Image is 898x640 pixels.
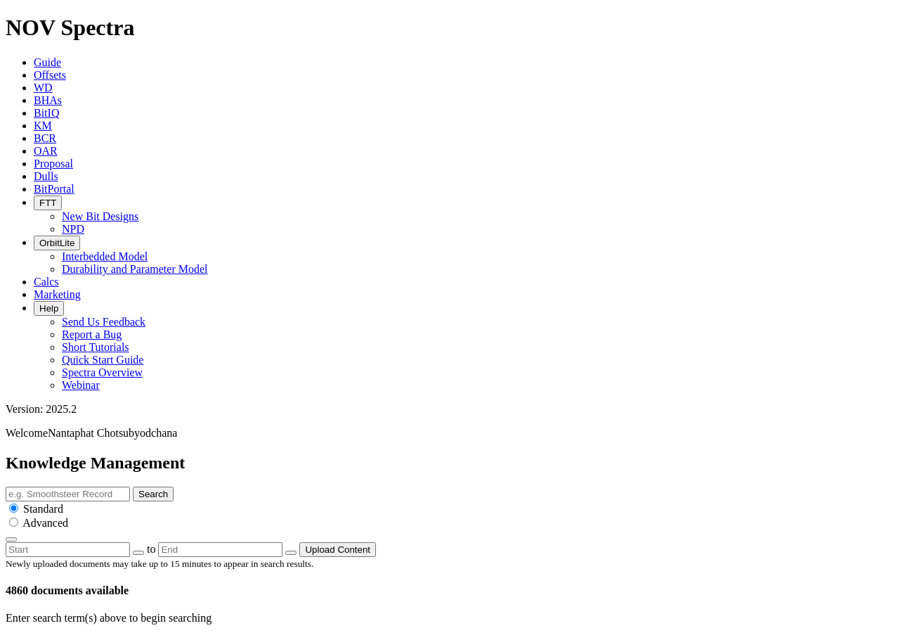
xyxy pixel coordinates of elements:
a: Calcs [34,276,59,288]
a: Quick Start Guide [62,354,143,366]
a: Durability and Parameter Model [62,263,208,275]
a: BitIQ [34,107,59,119]
a: Guide [34,56,61,68]
a: Interbedded Model [62,250,148,262]
button: OrbitLite [34,236,80,250]
a: Send Us Feedback [62,316,145,328]
h2: Knowledge Management [6,454,892,473]
a: Report a Bug [62,328,122,340]
a: Proposal [34,158,73,169]
input: End [158,542,282,557]
a: Offsets [34,69,66,81]
span: OrbitLite [39,238,74,248]
span: to [147,543,155,555]
button: Help [34,301,64,316]
a: Marketing [34,288,81,300]
a: Short Tutorials [62,341,129,353]
a: OAR [34,145,58,157]
small: Newly uploaded documents may take up to 15 minutes to appear in search results. [6,558,313,569]
a: Webinar [62,379,100,391]
button: Upload Content [299,542,376,557]
span: Standard [23,503,63,515]
a: BCR [34,132,56,144]
p: Welcome [6,427,892,440]
input: Start [6,542,130,557]
span: Nantaphat Chotsubyodchana [48,427,177,439]
button: Search [133,487,174,501]
a: BHAs [34,94,62,106]
span: Help [39,303,58,314]
a: New Bit Designs [62,210,138,222]
h1: NOV Spectra [6,15,892,41]
a: BitPortal [34,183,74,195]
button: FTT [34,196,62,210]
input: e.g. Smoothsteer Record [6,487,130,501]
a: Spectra Overview [62,366,143,378]
p: Enter search term(s) above to begin searching [6,612,892,625]
a: NPD [62,223,84,235]
span: Advanced [22,517,68,529]
h4: 4860 documents available [6,584,892,597]
div: Version: 2025.2 [6,403,892,416]
span: FTT [39,198,56,208]
a: WD [34,82,53,94]
a: Dulls [34,170,58,182]
a: KM [34,120,52,132]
